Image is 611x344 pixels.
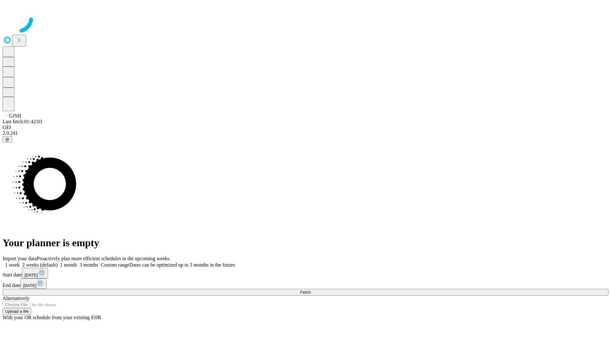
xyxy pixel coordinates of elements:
[3,130,608,136] div: 2.0.241
[300,290,311,295] span: Fetch
[80,262,98,268] span: 3 months
[23,283,36,288] span: [DATE]
[60,262,77,268] span: 1 month
[22,262,58,268] span: 2 weeks (default)
[3,237,608,249] h1: Your planner is empty
[3,289,608,296] button: Fetch
[3,125,608,130] div: GEI
[3,296,29,301] span: Alternatively
[129,262,236,268] span: Dates can be optimized up to 3 months in the future.
[5,262,20,268] span: 1 week
[3,308,31,315] button: Upload a file
[9,113,21,118] span: GJSH
[101,262,129,268] span: Custom range
[25,273,38,277] span: [DATE]
[3,315,101,320] span: With your OR schedule from your existing EHR
[22,268,48,278] button: [DATE]
[5,137,10,142] span: @
[20,278,46,289] button: [DATE]
[37,256,171,261] span: Proactively plan more efficient schedules in the upcoming weeks.
[3,119,42,124] span: Last fetch: 01:42:03
[3,256,37,261] span: Import your data
[3,268,608,278] div: Start date
[3,278,608,289] div: End date
[3,136,12,143] button: @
